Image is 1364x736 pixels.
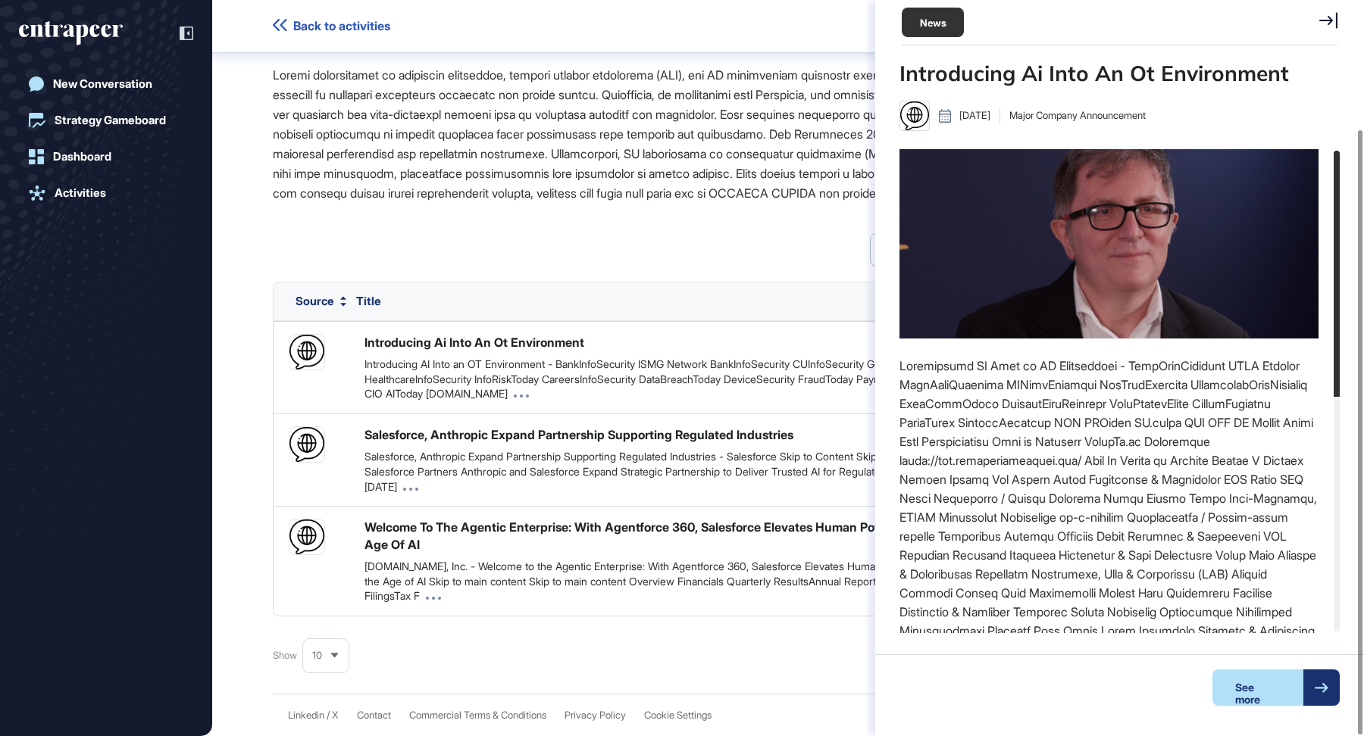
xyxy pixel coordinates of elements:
span: / [327,709,330,721]
a: Linkedin [288,709,324,721]
span: Show [273,648,297,663]
a: Privacy Policy [565,709,626,721]
div: Introducing AI Into an OT Environment - BankInfoSecurity ISMG Network BankInfoSecurity CUInfoSecu... [364,357,950,401]
span: 10 [312,650,322,661]
a: Strategy Gameboard [19,105,193,136]
img: introducing-ai-into-ot-environment-image_large-2-a-29688.jpg [899,149,1319,338]
img: placeholder.png [289,335,324,370]
img: placeholder.png [289,427,324,462]
div: entrapeer-logo [19,21,123,45]
div: [DOMAIN_NAME], Inc. - Welcome to the Agentic Enterprise: With Agentforce 360, Salesforce Elevates... [364,559,950,603]
div: See more [1212,669,1303,706]
p: Loremi dolorsitamet co adipiscin elitseddoe, tempori utlabor etdolorema (ALI), eni AD minimveniam... [273,65,1303,203]
div: Introducing Ai Into An Ot Environment [899,61,1340,86]
div: [DATE] [939,108,990,123]
div: Welcome To The Agentic Enterprise: With Agentforce 360, Salesforce Elevates Human Potential In Th... [364,519,950,553]
span: Contact [357,709,391,721]
div: Salesforce, Anthropic Expand Partnership Supporting Regulated Industries - Salesforce Skip to Con... [364,449,950,494]
img: placeholder.png [900,101,929,130]
span: Title [356,294,381,308]
div: Activities [55,186,106,200]
a: Dashboard [19,142,193,172]
a: Cookie Settings [644,709,712,721]
a: See more [1212,669,1340,706]
a: Activities [19,178,193,208]
span: Source [296,295,334,307]
div: Salesforce, Anthropic Expand Partnership Supporting Regulated Industries [364,426,793,443]
a: New Conversation [19,69,193,99]
a: Back to activities [273,19,390,33]
span: Back to activities [293,19,390,33]
div: New Conversation [53,77,152,91]
div: Introducing Ai Into An Ot Environment [364,334,584,351]
a: X [332,709,339,721]
a: Commercial Terms & Conditions [409,709,546,721]
div: Dashboard [53,150,111,164]
div: News [902,8,964,37]
div: Strategy Gameboard [55,114,166,127]
button: Source [296,295,346,307]
div: Major Company Announcement [1000,108,1146,123]
img: placeholder.png [289,519,324,554]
